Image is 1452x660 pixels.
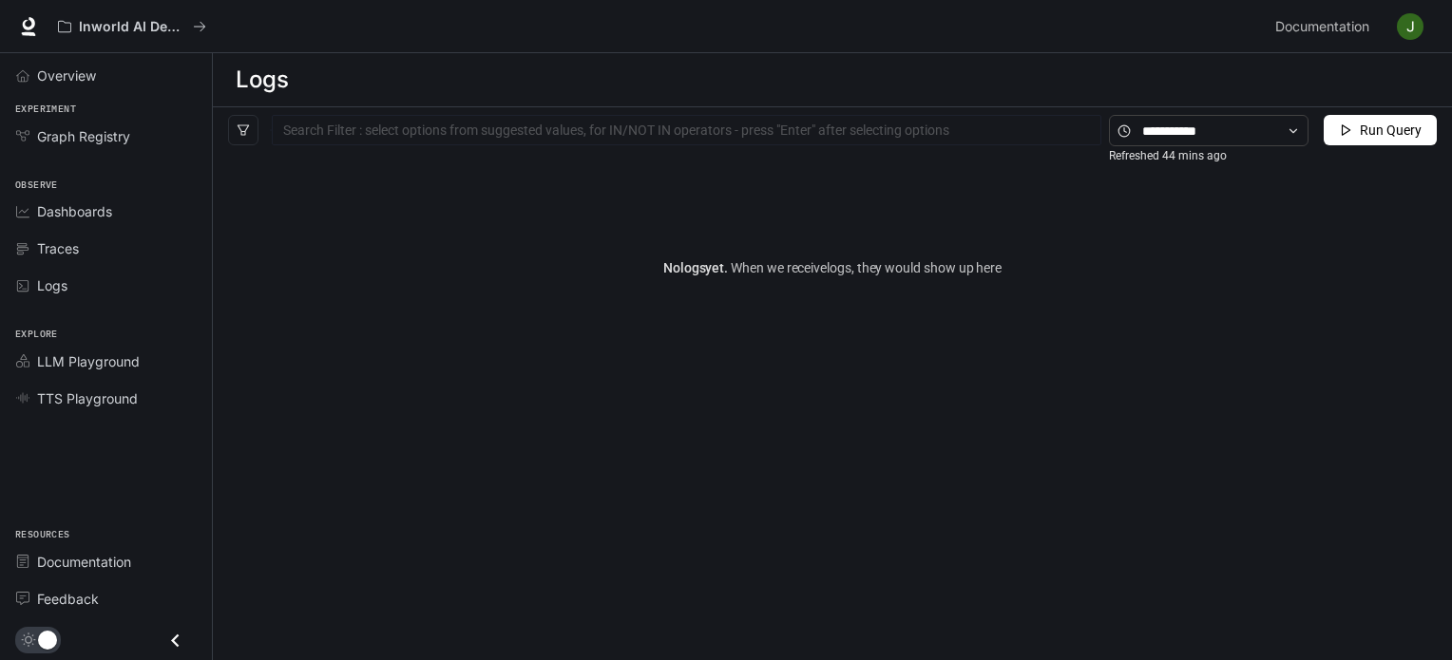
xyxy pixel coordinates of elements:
[8,582,204,615] a: Feedback
[38,629,57,650] span: Dark mode toggle
[728,260,1002,275] span: When we receive logs , they would show up here
[37,388,138,408] span: TTS Playground
[49,8,215,46] button: All workspaces
[237,123,250,137] span: filter
[236,61,288,99] h1: Logs
[37,351,140,371] span: LLM Playground
[8,545,204,578] a: Documentation
[1109,147,1227,165] article: Refreshed 44 mins ago
[37,66,96,85] span: Overview
[8,195,204,228] a: Dashboards
[1324,115,1437,145] button: Run Query
[8,120,204,153] a: Graph Registry
[37,552,131,572] span: Documentation
[37,275,67,295] span: Logs
[1268,8,1384,46] a: Documentation
[228,115,258,145] button: filter
[1397,13,1423,40] img: User avatar
[1275,15,1369,39] span: Documentation
[37,201,112,221] span: Dashboards
[1360,120,1422,141] span: Run Query
[1391,8,1429,46] button: User avatar
[8,269,204,302] a: Logs
[79,19,185,35] p: Inworld AI Demos
[8,232,204,265] a: Traces
[663,257,1002,278] article: No logs yet.
[8,345,204,378] a: LLM Playground
[37,589,99,609] span: Feedback
[8,59,204,92] a: Overview
[37,238,79,258] span: Traces
[154,621,197,660] button: Close drawer
[37,126,130,146] span: Graph Registry
[8,382,204,415] a: TTS Playground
